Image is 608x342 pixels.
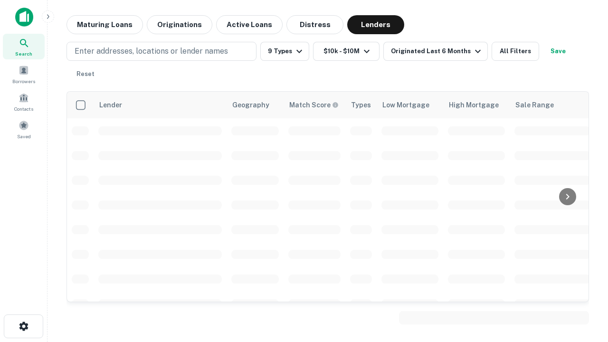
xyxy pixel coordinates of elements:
div: Types [351,99,371,111]
a: Saved [3,116,45,142]
p: Enter addresses, locations or lender names [75,46,228,57]
img: capitalize-icon.png [15,8,33,27]
button: Save your search to get updates of matches that match your search criteria. [543,42,573,61]
th: Types [345,92,377,118]
th: Geography [227,92,284,118]
th: Lender [94,92,227,118]
button: Originated Last 6 Months [383,42,488,61]
iframe: Chat Widget [560,266,608,312]
div: Originated Last 6 Months [391,46,484,57]
span: Contacts [14,105,33,113]
div: Geography [232,99,269,111]
a: Borrowers [3,61,45,87]
div: Lender [99,99,122,111]
div: Capitalize uses an advanced AI algorithm to match your search with the best lender. The match sco... [289,100,339,110]
button: Originations [147,15,212,34]
div: High Mortgage [449,99,499,111]
th: Capitalize uses an advanced AI algorithm to match your search with the best lender. The match sco... [284,92,345,118]
a: Contacts [3,89,45,114]
th: Low Mortgage [377,92,443,118]
span: Borrowers [12,77,35,85]
div: Low Mortgage [382,99,429,111]
button: Maturing Loans [66,15,143,34]
a: Search [3,34,45,59]
th: Sale Range [510,92,595,118]
div: Sale Range [515,99,554,111]
h6: Match Score [289,100,337,110]
button: Enter addresses, locations or lender names [66,42,256,61]
button: 9 Types [260,42,309,61]
button: Distress [286,15,343,34]
button: Reset [70,65,101,84]
span: Saved [17,133,31,140]
th: High Mortgage [443,92,510,118]
span: Search [15,50,32,57]
button: Active Loans [216,15,283,34]
button: All Filters [492,42,539,61]
button: Lenders [347,15,404,34]
button: $10k - $10M [313,42,380,61]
